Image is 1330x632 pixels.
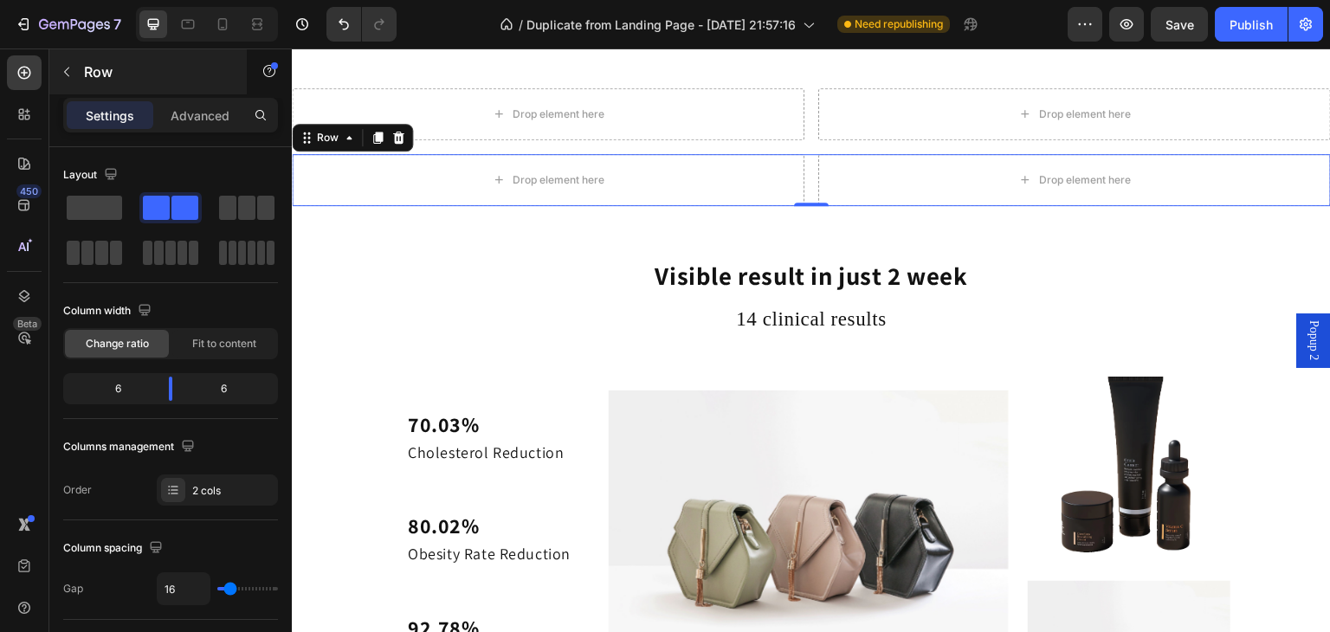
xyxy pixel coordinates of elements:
p: Settings [86,106,134,125]
p: Advanced [171,106,229,125]
p: Cholesterol Reduction [116,392,287,417]
div: Columns management [63,435,198,459]
p: 7 [113,14,121,35]
span: Popup 2 [1013,272,1030,312]
div: Gap [63,581,83,597]
p: Obesity Rate Reduction [116,493,287,519]
div: Drop element here [221,125,313,139]
div: Order [63,482,92,498]
strong: Visible result in just 2 week [363,210,675,243]
div: 450 [16,184,42,198]
p: Row [84,61,231,82]
button: 7 [7,7,129,42]
div: 6 [186,377,274,401]
button: Publish [1215,7,1288,42]
span: Save [1165,17,1194,32]
h2: 70.03% [114,362,289,390]
div: Row [22,81,50,97]
span: 14 clinical results [444,260,595,281]
div: Drop element here [747,59,839,73]
div: Drop element here [747,125,839,139]
span: Fit to content [192,336,256,351]
div: Beta [13,317,42,331]
div: Undo/Redo [326,7,397,42]
span: Need republishing [855,16,943,32]
input: Auto [158,573,210,604]
iframe: Design area [292,48,1330,632]
div: 6 [67,377,155,401]
div: Column spacing [63,537,166,560]
img: gempages_579472234456810265-ee9f610d-8ca4-4cde-894c-ac254fb8c81c.png [736,300,939,532]
strong: 80.02% [116,463,188,491]
button: Save [1151,7,1208,42]
span: Change ratio [86,336,149,351]
strong: 92.78% [116,565,188,593]
span: / [519,16,523,34]
div: Layout [63,164,121,187]
div: 2 cols [192,483,274,499]
div: Drop element here [221,59,313,73]
div: Column width [63,300,155,323]
span: Duplicate from Landing Page - [DATE] 21:57:16 [526,16,796,34]
div: Publish [1230,16,1273,34]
